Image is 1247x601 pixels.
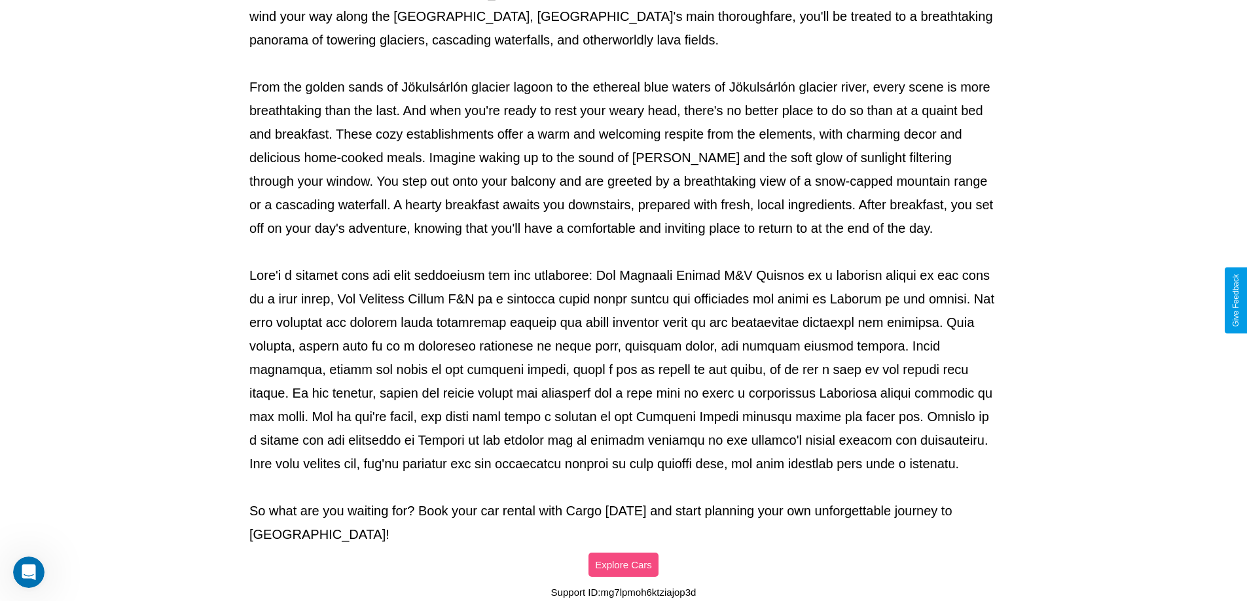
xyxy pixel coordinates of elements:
[551,583,696,601] p: Support ID: mg7lpmoh6ktziajop3d
[13,557,45,588] iframe: Intercom live chat
[588,553,659,577] button: Explore Cars
[1231,274,1240,327] div: Give Feedback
